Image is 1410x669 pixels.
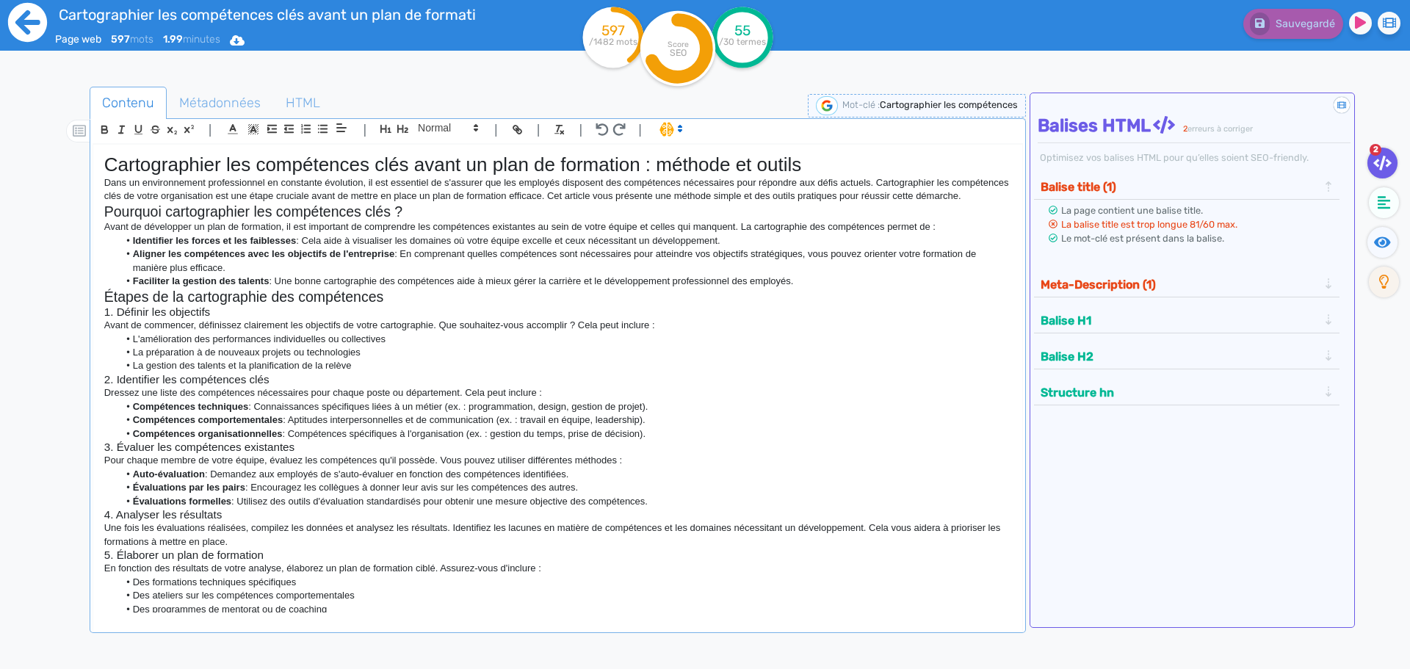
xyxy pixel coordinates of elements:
p: Avant de commencer, définissez clairement les objectifs de votre cartographie. Que souhaitez-vous... [104,319,1011,332]
span: Métadonnées [167,83,272,123]
li: L'amélioration des performances individuelles ou collectives [118,333,1010,346]
h3: 4. Analyser les résultats [104,508,1011,521]
h2: Étapes de la cartographie des compétences [104,289,1011,305]
strong: Compétences techniques [133,401,249,412]
h3: 5. Élaborer un plan de formation [104,549,1011,562]
b: 597 [111,33,130,46]
h3: 2. Identifier les compétences clés [104,373,1011,386]
button: Balise H2 [1036,344,1323,369]
li: : Demandez aux employés de s'auto-évaluer en fonction des compétences identifiées. [118,468,1010,481]
span: Mot-clé : [842,99,880,110]
span: | [579,120,582,140]
span: | [638,120,642,140]
div: Structure hn [1036,380,1338,405]
li: : En comprenant quelles compétences sont nécessaires pour atteindre vos objectifs stratégiques, v... [118,247,1010,275]
li: Des programmes de mentorat ou de coaching [118,603,1010,616]
tspan: /30 termes [719,37,767,47]
input: title [55,3,478,26]
a: HTML [273,87,333,120]
button: Balise title (1) [1036,175,1323,199]
span: 2 [1370,144,1381,156]
strong: Aligner les compétences avec les objectifs de l'entreprise [133,248,394,259]
span: | [494,120,498,140]
li: La préparation à de nouveaux projets ou technologies [118,346,1010,359]
p: Une fois les évaluations réalisées, compilez les données et analysez les résultats. Identifiez le... [104,521,1011,549]
li: : Cela aide à visualiser les domaines où votre équipe excelle et ceux nécessitant un développement. [118,234,1010,247]
li: : Utilisez des outils d'évaluation standardisés pour obtenir une mesure objective des compétences. [118,495,1010,508]
strong: Faciliter la gestion des talents [133,275,270,286]
strong: Auto-évaluation [133,469,205,480]
p: En fonction des résultats de votre analyse, élaborez un plan de formation ciblé. Assurez-vous d'i... [104,562,1011,575]
li: : Une bonne cartographie des compétences aide à mieux gérer la carrière et le développement profe... [118,275,1010,288]
h4: Balises HTML [1038,115,1351,137]
img: google-serp-logo.png [816,96,838,115]
strong: Évaluations formelles [133,496,231,507]
span: | [537,120,540,140]
button: Balise H1 [1036,308,1323,333]
h2: Pourquoi cartographier les compétences clés ? [104,203,1011,220]
li: Des ateliers sur les compétences comportementales [118,589,1010,602]
button: Structure hn [1036,380,1323,405]
span: minutes [163,33,220,46]
div: Balise H2 [1036,344,1338,369]
h1: Cartographier les compétences clés avant un plan de formation : méthode et outils [104,153,1011,176]
tspan: 55 [734,22,751,39]
strong: Évaluations par les pairs [133,482,245,493]
span: | [209,120,212,140]
span: I.Assistant [653,120,687,138]
span: Contenu [90,83,166,123]
li: : Aptitudes interpersonnelles et de communication (ex. : travail en équipe, leadership). [118,413,1010,427]
h3: 3. Évaluer les compétences existantes [104,441,1011,454]
span: Cartographier les compétences [880,99,1018,110]
span: 2 [1183,124,1187,134]
a: Contenu [90,87,167,120]
p: Dressez une liste des compétences nécessaires pour chaque poste ou département. Cela peut inclure : [104,386,1011,399]
button: Meta-Description (1) [1036,272,1323,297]
li: La gestion des talents et la planification de la relève [118,359,1010,372]
li: : Encouragez les collègues à donner leur avis sur les compétences des autres. [118,481,1010,494]
a: Métadonnées [167,87,273,120]
span: | [363,120,366,140]
li: : Compétences spécifiques à l'organisation (ex. : gestion du temps, prise de décision). [118,427,1010,441]
span: erreurs à corriger [1187,124,1253,134]
strong: Compétences organisationnelles [133,428,283,439]
tspan: SEO [670,47,687,58]
span: mots [111,33,153,46]
span: Aligment [331,119,352,137]
p: Dans un environnement professionnel en constante évolution, il est essentiel de s'assurer que les... [104,176,1011,203]
strong: Identifier les forces et les faiblesses [133,235,297,246]
b: 1.99 [163,33,183,46]
button: Sauvegardé [1243,9,1343,39]
div: Balise H1 [1036,308,1338,333]
tspan: 597 [601,22,625,39]
h3: 1. Définir les objectifs [104,305,1011,319]
tspan: /1482 mots [589,37,637,47]
li: Des formations techniques spécifiques [118,576,1010,589]
span: Le mot-clé est présent dans la balise. [1061,233,1224,244]
strong: Compétences comportementales [133,414,283,425]
span: Sauvegardé [1276,18,1335,30]
div: Balise title (1) [1036,175,1338,199]
p: Pour chaque membre de votre équipe, évaluez les compétences qu'il possède. Vous pouvez utiliser d... [104,454,1011,467]
span: La page contient une balise title. [1061,205,1203,216]
span: Page web [55,33,101,46]
tspan: Score [668,40,689,49]
p: Avant de développer un plan de formation, il est important de comprendre les compétences existant... [104,220,1011,234]
div: Meta-Description (1) [1036,272,1338,297]
span: La balise title est trop longue 81/60 max. [1061,219,1237,230]
span: HTML [274,83,332,123]
li: : Connaissances spécifiques liées à un métier (ex. : programmation, design, gestion de projet). [118,400,1010,413]
div: Optimisez vos balises HTML pour qu’elles soient SEO-friendly. [1038,151,1351,164]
